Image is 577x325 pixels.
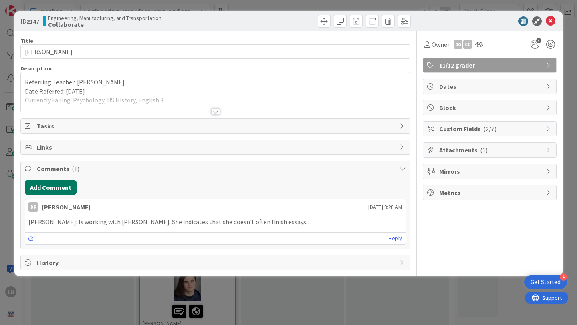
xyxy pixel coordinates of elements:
[480,146,488,154] span: ( 1 )
[37,164,395,173] span: Comments
[463,40,472,49] div: CC
[25,180,77,195] button: Add Comment
[20,65,52,72] span: Description
[28,217,402,227] p: [PERSON_NAME]: Is working with [PERSON_NAME]. She indicates that she doesn't often finish essays.
[389,233,402,243] a: Reply
[439,167,542,176] span: Mirrors
[439,60,542,70] span: 11/12 grader
[28,202,38,212] div: DR
[48,21,161,28] b: Collaborate
[20,37,33,44] label: Title
[37,142,395,152] span: Links
[524,275,567,289] div: Open Get Started checklist, remaining modules: 4
[439,82,542,91] span: Dates
[439,145,542,155] span: Attachments
[37,121,395,131] span: Tasks
[439,124,542,134] span: Custom Fields
[25,87,406,96] p: Date Referred: [DATE]
[48,15,161,21] span: Engineering, Manufacturing, and Transportation
[560,273,567,281] div: 4
[454,40,462,49] div: DG
[439,103,542,112] span: Block
[368,203,402,211] span: [DATE] 8:28 AM
[25,78,406,87] p: Referring Teacher: [PERSON_NAME]
[439,188,542,197] span: Metrics
[531,278,561,286] div: Get Started
[37,258,395,267] span: History
[20,16,39,26] span: ID
[26,17,39,25] b: 2147
[42,202,91,212] div: [PERSON_NAME]
[432,40,450,49] span: Owner
[17,1,36,11] span: Support
[483,125,496,133] span: ( 2/7 )
[20,44,410,59] input: type card name here...
[72,165,79,173] span: ( 1 )
[536,38,541,43] span: 3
